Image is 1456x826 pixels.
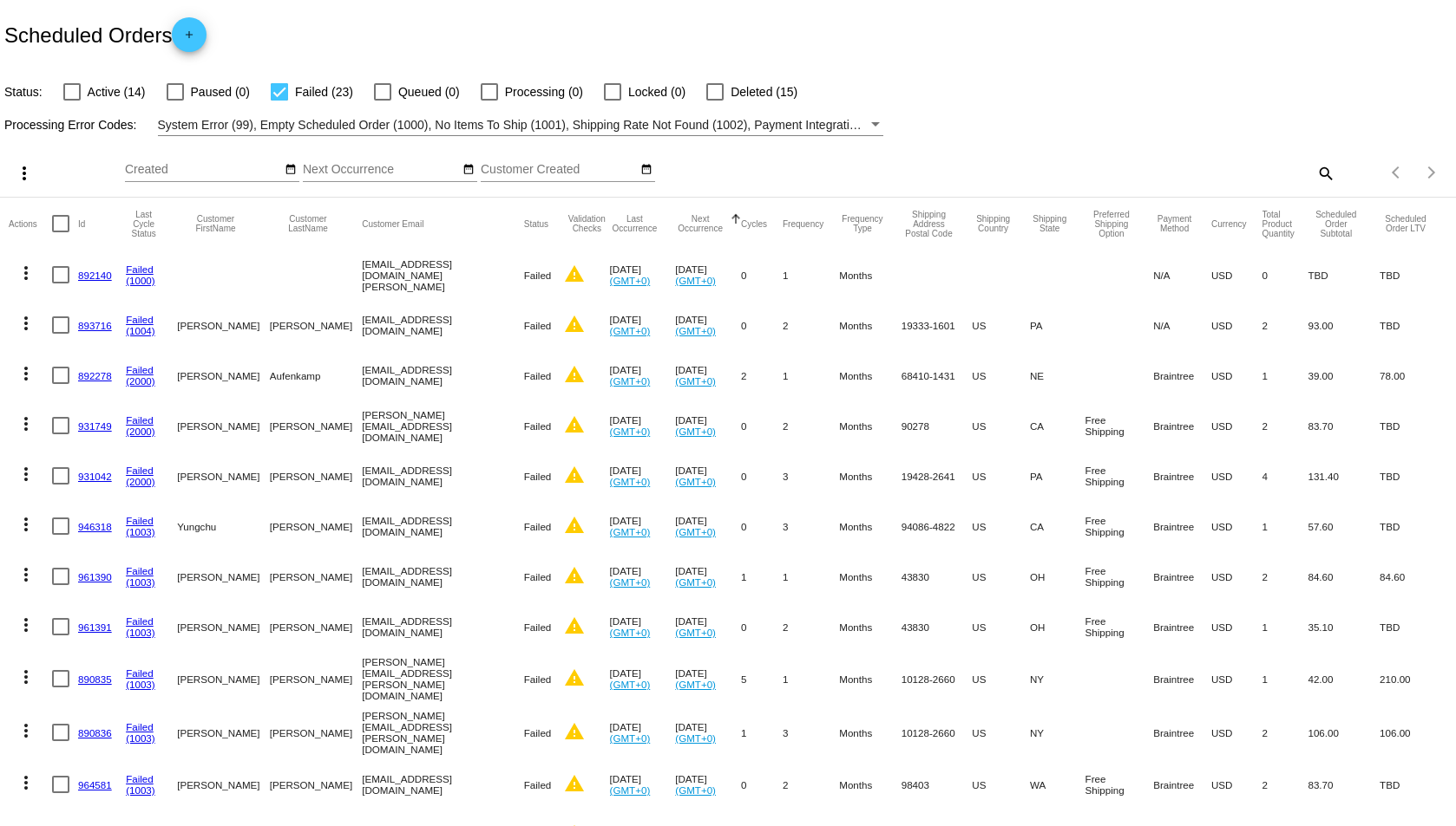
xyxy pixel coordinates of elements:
[126,364,154,375] a: Failed
[1085,501,1154,551] mat-cell: Free Shipping
[16,363,36,384] mat-icon: more_vert
[972,400,1030,451] mat-cell: US
[1030,501,1085,551] mat-cell: CA
[78,727,112,738] a: 890836
[362,759,523,810] mat-cell: [EMAIL_ADDRESS][DOMAIN_NAME]
[1211,602,1263,652] mat-cell: USD
[177,759,270,810] mat-cell: [PERSON_NAME]
[1153,759,1211,810] mat-cell: Braintree
[16,667,36,687] mat-icon: more_vert
[1211,300,1263,350] mat-cell: USD
[610,300,676,350] mat-cell: [DATE]
[675,400,741,451] mat-cell: [DATE]
[78,779,112,790] a: 964581
[783,501,839,551] mat-cell: 3
[972,501,1030,551] mat-cell: US
[675,250,741,300] mat-cell: [DATE]
[610,476,651,487] a: (GMT+0)
[177,300,270,350] mat-cell: [PERSON_NAME]
[1380,706,1447,759] mat-cell: 106.00
[16,464,36,485] mat-icon: more_vert
[126,721,154,732] a: Failed
[177,602,270,652] mat-cell: [PERSON_NAME]
[675,679,716,690] a: (GMT+0)
[1153,250,1211,300] mat-cell: N/A
[675,476,716,487] a: (GMT+0)
[675,214,725,233] button: Change sorting for NextOccurrenceUtc
[783,759,839,810] mat-cell: 2
[177,400,270,451] mat-cell: [PERSON_NAME]
[610,214,660,233] button: Change sorting for LastOccurrenceUtc
[1211,400,1263,451] mat-cell: USD
[839,602,901,652] mat-cell: Months
[126,465,154,476] a: Failed
[126,275,155,286] a: (1000)
[741,551,783,602] mat-cell: 1
[783,250,839,300] mat-cell: 1
[610,652,676,706] mat-cell: [DATE]
[1263,652,1308,706] mat-cell: 1
[78,370,112,381] a: 892278
[1211,350,1263,400] mat-cell: USD
[1211,501,1263,551] mat-cell: USD
[126,210,161,238] button: Change sorting for LastProcessingCycleId
[505,81,583,102] span: Processing (0)
[610,350,676,400] mat-cell: [DATE]
[564,515,585,536] mat-icon: warning
[270,551,362,602] mat-cell: [PERSON_NAME]
[1308,210,1364,238] button: Change sorting for Subtotal
[1263,759,1308,810] mat-cell: 2
[675,627,716,638] a: (GMT+0)
[1030,759,1085,810] mat-cell: WA
[675,551,741,602] mat-cell: [DATE]
[972,214,1014,233] button: Change sorting for ShippingCountry
[126,426,155,437] a: (2000)
[1308,250,1380,300] mat-cell: TBD
[675,375,716,387] a: (GMT+0)
[675,275,716,286] a: (GMT+0)
[972,300,1030,350] mat-cell: US
[610,627,651,638] a: (GMT+0)
[362,602,523,652] mat-cell: [EMAIL_ADDRESS][DOMAIN_NAME]
[783,551,839,602] mat-cell: 1
[1308,759,1380,810] mat-cell: 83.70
[270,214,346,233] button: Change sorting for CustomerLastName
[362,706,523,759] mat-cell: [PERSON_NAME][EMAIL_ADDRESS][PERSON_NAME][DOMAIN_NAME]
[783,602,839,652] mat-cell: 2
[1030,214,1070,233] button: Change sorting for ShippingState
[270,759,362,810] mat-cell: [PERSON_NAME]
[177,706,270,759] mat-cell: [PERSON_NAME]
[126,565,154,576] a: Failed
[610,451,676,501] mat-cell: [DATE]
[126,325,155,336] a: (1004)
[1308,652,1380,706] mat-cell: 42.00
[481,163,637,177] input: Customer Created
[1380,551,1447,602] mat-cell: 84.60
[972,652,1030,706] mat-cell: US
[675,350,741,400] mat-cell: [DATE]
[741,759,783,810] mat-cell: 0
[78,218,85,229] button: Change sorting for Id
[1263,198,1308,250] mat-header-cell: Total Product Quantity
[741,501,783,551] mat-cell: 0
[675,576,716,588] a: (GMT+0)
[126,576,155,588] a: (1003)
[177,652,270,706] mat-cell: [PERSON_NAME]
[9,198,52,250] mat-header-cell: Actions
[610,526,651,537] a: (GMT+0)
[1380,451,1447,501] mat-cell: TBD
[1263,706,1308,759] mat-cell: 2
[839,501,901,551] mat-cell: Months
[839,551,901,602] mat-cell: Months
[1153,501,1211,551] mat-cell: Braintree
[158,114,884,136] mat-select: Filter by Processing Error Codes
[126,314,154,325] a: Failed
[16,514,36,535] mat-icon: more_vert
[524,218,548,229] button: Change sorting for Status
[1414,155,1449,190] button: Next page
[462,163,475,177] mat-icon: date_range
[1211,706,1263,759] mat-cell: USD
[1380,602,1447,652] mat-cell: TBD
[1085,210,1138,238] button: Change sorting for PreferredShippingOption
[177,551,270,602] mat-cell: [PERSON_NAME]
